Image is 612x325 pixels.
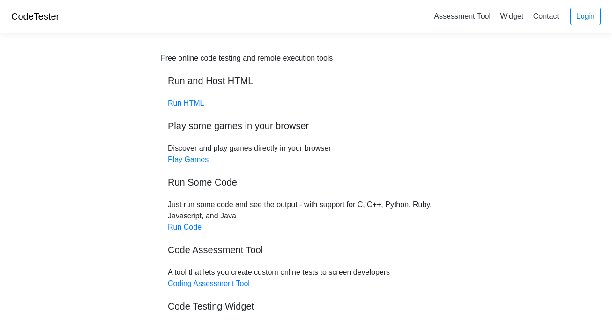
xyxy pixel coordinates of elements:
a: Widget [496,8,527,24]
a: Login [570,8,601,25]
a: Coding Assessment Tool [168,279,250,287]
a: Run Code [168,223,202,231]
a: Assessment Tool [430,8,494,24]
a: Run HTML [168,99,204,107]
a: CodeTester [11,11,59,22]
h5: Code Testing Widget [168,301,444,312]
div: Free online code testing and remote execution tools [161,53,333,64]
h5: Run Some Code [168,177,444,188]
h5: Run and Host HTML [168,75,444,86]
a: Play Games [168,155,209,163]
h5: Code Assessment Tool [168,244,444,255]
h5: Play some games in your browser [168,120,444,132]
a: Contact [530,8,563,24]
